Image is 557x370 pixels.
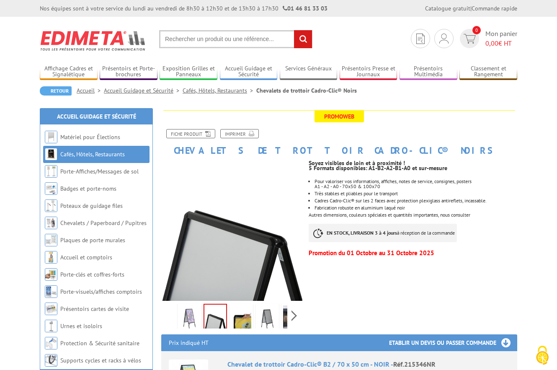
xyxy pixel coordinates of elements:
a: Urnes et isoloirs [60,322,102,330]
p: à réception de la commande [309,224,457,242]
img: 215346nr_details.jpg [204,305,226,331]
a: Accueil et comptoirs [60,254,112,261]
a: Fiche produit [166,129,215,138]
a: Présentoirs cartes de visite [60,305,129,313]
a: Imprimer [220,129,259,138]
span: 0,00 [485,39,498,47]
a: Affichage Cadres et Signalétique [40,65,98,79]
div: Autres dimensions, couleurs spéciales et quantités importantes, nous consulter [309,155,523,260]
div: | [425,4,517,13]
img: Présentoirs cartes de visite [45,303,57,315]
span: Promoweb [315,111,364,122]
a: Accueil Guidage et Sécurité [57,113,136,120]
img: Chevalets / Paperboard / Pupitres [45,217,57,229]
strong: EN STOCK, LIVRAISON 3 à 4 jours [327,230,397,236]
button: Cookies (fenêtre modale) [528,342,557,370]
img: Plaques de porte murales [45,234,57,246]
a: Accueil Guidage et Sécurité [104,87,183,94]
img: Porte-visuels/affiches comptoirs [45,285,57,298]
a: Cafés, Hôtels, Restaurants [60,150,125,158]
li: Chevalets de trottoir Cadro-Clic® Noirs [256,86,357,95]
a: Porte-Affiches/Messages de sol [60,168,139,175]
p: Cadres Cadro-Clic® sur les 2 faces avec protection plexiglass antireflets, incassable. [315,198,517,203]
a: Protection & Sécurité sanitaire [60,339,139,347]
img: devis rapide [464,34,476,44]
div: Chevalet de trottoir Cadro-Clic® B2 / 70 x 50 cm - NOIR - [227,360,510,369]
img: Supports cycles et racks à vélos [45,354,57,367]
span: Next [290,309,298,323]
img: Matériel pour Élections [45,131,57,143]
p: A1 - A2 - A0 - 70x50 & 100x70 [315,184,517,189]
img: 215346nr_details.jpg [161,160,302,301]
a: Présentoirs et Porte-brochures [100,65,157,79]
img: Urnes et isoloirs [45,320,57,332]
li: Très stables et pliables pour le transport [315,191,517,196]
p: Pour valoriser vos informations, affiches, notes de service, consignes, posters [315,179,517,184]
h3: Etablir un devis ou passer commande [389,334,517,351]
a: Catalogue gratuit [425,5,470,12]
a: Chevalets / Paperboard / Pupitres [60,219,147,227]
img: devis rapide [416,34,425,44]
strong: 01 46 81 33 03 [283,5,327,12]
a: Porte-clés et coffres-forts [60,271,124,278]
a: Retour [40,86,72,96]
li: Fabrication robuste en aluminium laqué noir [315,205,517,210]
img: Badges et porte-noms [45,182,57,195]
span: € HT [485,39,517,48]
a: devis rapide 0 Mon panier 0,00€ HT [458,29,517,48]
p: Soyez visibles de loin et à proximité ! [309,160,517,166]
img: devis rapide [439,34,449,44]
a: Supports cycles et racks à vélos [60,357,141,364]
a: Accueil [77,87,104,94]
p: Prix indiqué HT [169,334,209,351]
a: Présentoirs Presse et Journaux [340,65,397,79]
img: chevalet_trottoir_cadroclic_covid19_215346nr.jpg [179,305,199,331]
input: rechercher [294,30,312,48]
span: Réf.215346NR [393,360,436,368]
img: Edimeta [40,25,147,56]
a: Matériel pour Élections [60,133,120,141]
a: Classement et Rangement [459,65,517,79]
a: Présentoirs Multimédia [400,65,457,79]
p: 5 Formats disponibles: A1-B2-A2-B1-A0 et sur-mesure [309,166,517,171]
p: Promotion du 01 Octobre au 31 Octobre 2025 [309,251,517,256]
img: Porte-Affiches/Messages de sol [45,165,57,178]
img: chevalet_trottoir_cadroclic_215346nr_2.jpg [283,305,303,331]
a: Cafés, Hôtels, Restaurants [183,87,256,94]
a: Services Généraux [280,65,338,79]
a: Porte-visuels/affiches comptoirs [60,288,142,295]
img: Poteaux de guidage files [45,199,57,212]
img: Cafés, Hôtels, Restaurants [45,148,57,160]
img: 215346nr_zoom_produit.jpg [231,305,251,331]
input: Rechercher un produit ou une référence... [159,30,312,48]
a: Plaques de porte murales [60,236,125,244]
span: 0 [472,26,481,34]
img: Protection & Sécurité sanitaire [45,337,57,349]
a: Poteaux de guidage files [60,202,123,210]
a: Badges et porte-noms [60,185,116,192]
div: Nos équipes sont à votre service du lundi au vendredi de 8h30 à 12h30 et de 13h30 à 17h30 [40,4,327,13]
a: Commande rapide [472,5,517,12]
span: Mon panier [485,29,517,48]
img: Cookies (fenêtre modale) [532,345,553,366]
img: chevalet_trottoir_cadroclic_215346nr_1.jpg [257,305,277,331]
img: Porte-clés et coffres-forts [45,268,57,281]
a: Accueil Guidage et Sécurité [220,65,278,79]
img: Accueil et comptoirs [45,251,57,264]
a: Exposition Grilles et Panneaux [160,65,217,79]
